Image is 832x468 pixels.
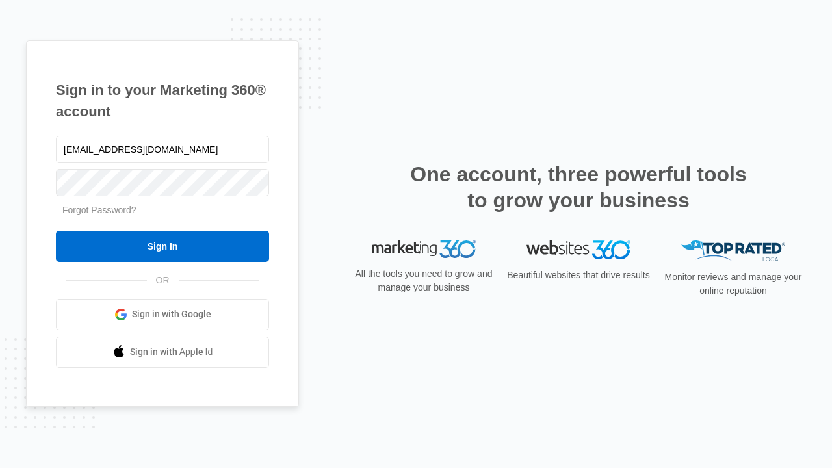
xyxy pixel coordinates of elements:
[56,299,269,330] a: Sign in with Google
[506,268,651,282] p: Beautiful websites that drive results
[660,270,806,298] p: Monitor reviews and manage your online reputation
[130,345,213,359] span: Sign in with Apple Id
[132,307,211,321] span: Sign in with Google
[62,205,136,215] a: Forgot Password?
[56,79,269,122] h1: Sign in to your Marketing 360® account
[406,161,751,213] h2: One account, three powerful tools to grow your business
[681,240,785,262] img: Top Rated Local
[372,240,476,259] img: Marketing 360
[351,267,497,294] p: All the tools you need to grow and manage your business
[56,231,269,262] input: Sign In
[147,274,179,287] span: OR
[56,136,269,163] input: Email
[56,337,269,368] a: Sign in with Apple Id
[526,240,630,259] img: Websites 360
